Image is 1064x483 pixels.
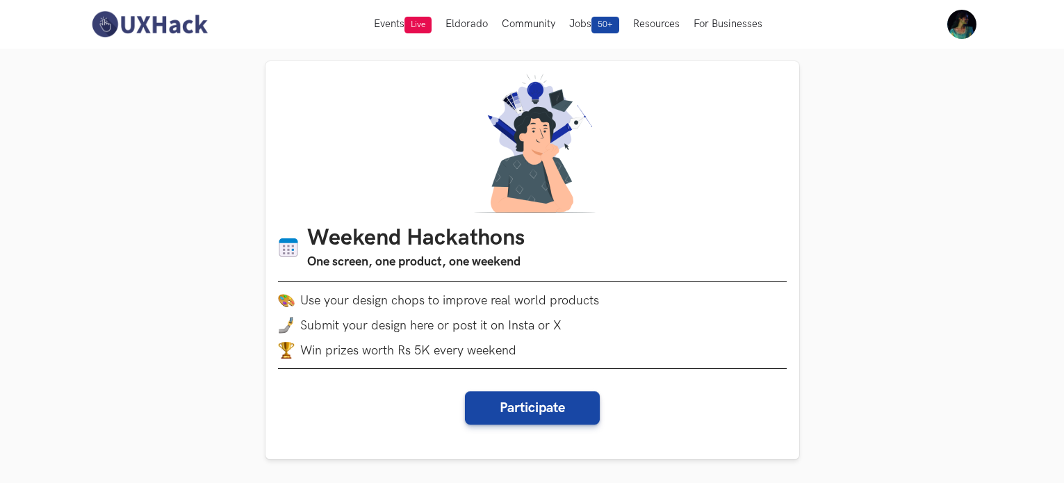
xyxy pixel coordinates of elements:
[300,318,562,333] span: Submit your design here or post it on Insta or X
[278,342,295,359] img: trophy.png
[278,292,787,309] li: Use your design chops to improve real world products
[278,292,295,309] img: palette.png
[307,225,525,252] h1: Weekend Hackathons
[465,391,600,425] button: Participate
[466,74,599,213] img: A designer thinking
[278,237,299,259] img: Calendar icon
[591,17,619,33] span: 50+
[278,317,295,334] img: mobile-in-hand.png
[307,252,525,272] h3: One screen, one product, one weekend
[947,10,976,39] img: Your profile pic
[404,17,432,33] span: Live
[278,342,787,359] li: Win prizes worth Rs 5K every weekend
[88,10,211,39] img: UXHack-logo.png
